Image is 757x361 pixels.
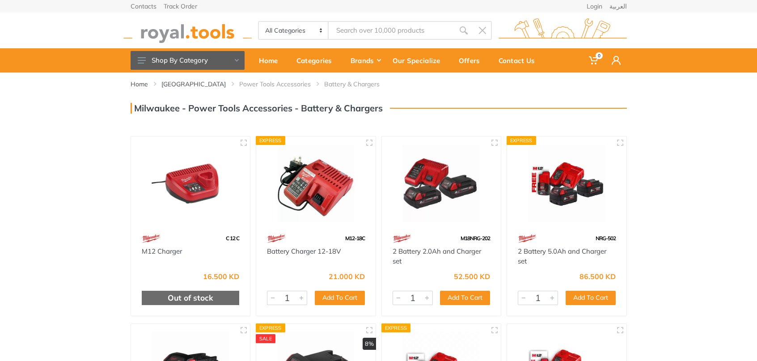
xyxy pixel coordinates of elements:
[267,247,341,255] a: Battery Charger 12-18V
[131,80,627,89] nav: breadcrumb
[507,136,536,145] div: Express
[453,48,492,72] a: Offers
[329,273,365,280] div: 21.000 KD
[363,338,376,350] div: 8%
[324,80,393,89] li: Battery & Chargers
[123,18,252,43] img: royal.tools Logo
[390,144,493,222] img: Royal Tools - 2 Battery 2.0Ah and Charger set
[386,51,453,70] div: Our Specialize
[499,18,627,43] img: royal.tools Logo
[264,144,368,222] img: Royal Tools - Battery Charger 12-18V
[587,3,602,9] a: Login
[492,48,547,72] a: Contact Us
[139,144,242,222] img: Royal Tools - M12 Charger
[579,273,616,280] div: 86.500 KD
[344,51,386,70] div: Brands
[454,273,490,280] div: 52.500 KD
[492,51,547,70] div: Contact Us
[566,291,616,305] button: Add To Cart
[259,22,329,39] select: Category
[131,80,148,89] a: Home
[164,3,197,9] a: Track Order
[239,80,311,89] a: Power Tools Accessories
[329,21,454,40] input: Site search
[583,48,605,72] a: 0
[142,291,240,305] div: Out of stock
[290,51,344,70] div: Categories
[440,291,490,305] button: Add To Cart
[381,323,411,332] div: Express
[518,231,537,246] img: 68.webp
[253,48,290,72] a: Home
[515,144,618,222] img: Royal Tools - 2 Battery 5.0Ah and Charger set
[596,235,616,242] span: NRG-502
[453,51,492,70] div: Offers
[315,291,365,305] button: Add To Cart
[161,80,226,89] a: [GEOGRAPHIC_DATA]
[256,323,285,332] div: Express
[386,48,453,72] a: Our Specialize
[142,231,161,246] img: 68.webp
[393,231,411,246] img: 68.webp
[596,52,603,59] span: 0
[256,334,275,343] div: SALE
[253,51,290,70] div: Home
[131,3,156,9] a: Contacts
[131,103,383,114] h3: Milwaukee - Power Tools Accessories - Battery & Chargers
[142,247,182,255] a: M12 Charger
[518,247,606,266] a: 2 Battery 5.0Ah and Charger set
[131,51,245,70] button: Shop By Category
[393,247,481,266] a: 2 Battery 2.0Ah and Charger set
[226,235,239,242] span: C 12 C
[256,136,285,145] div: Express
[461,235,490,242] span: M18NRG-202
[203,273,239,280] div: 16.500 KD
[345,235,365,242] span: M12-18C
[609,3,627,9] a: العربية
[290,48,344,72] a: Categories
[267,231,286,246] img: 68.webp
